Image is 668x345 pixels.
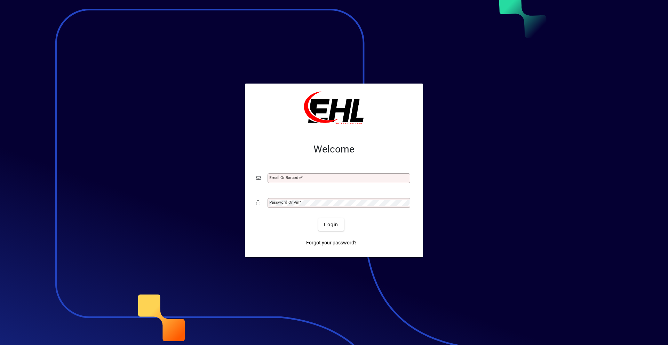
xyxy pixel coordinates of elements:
mat-label: Email or Barcode [269,175,301,180]
span: Forgot your password? [306,239,357,246]
h2: Welcome [256,143,412,155]
span: Login [324,221,338,228]
a: Forgot your password? [303,236,359,249]
mat-label: Password or Pin [269,200,299,205]
button: Login [318,218,344,231]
